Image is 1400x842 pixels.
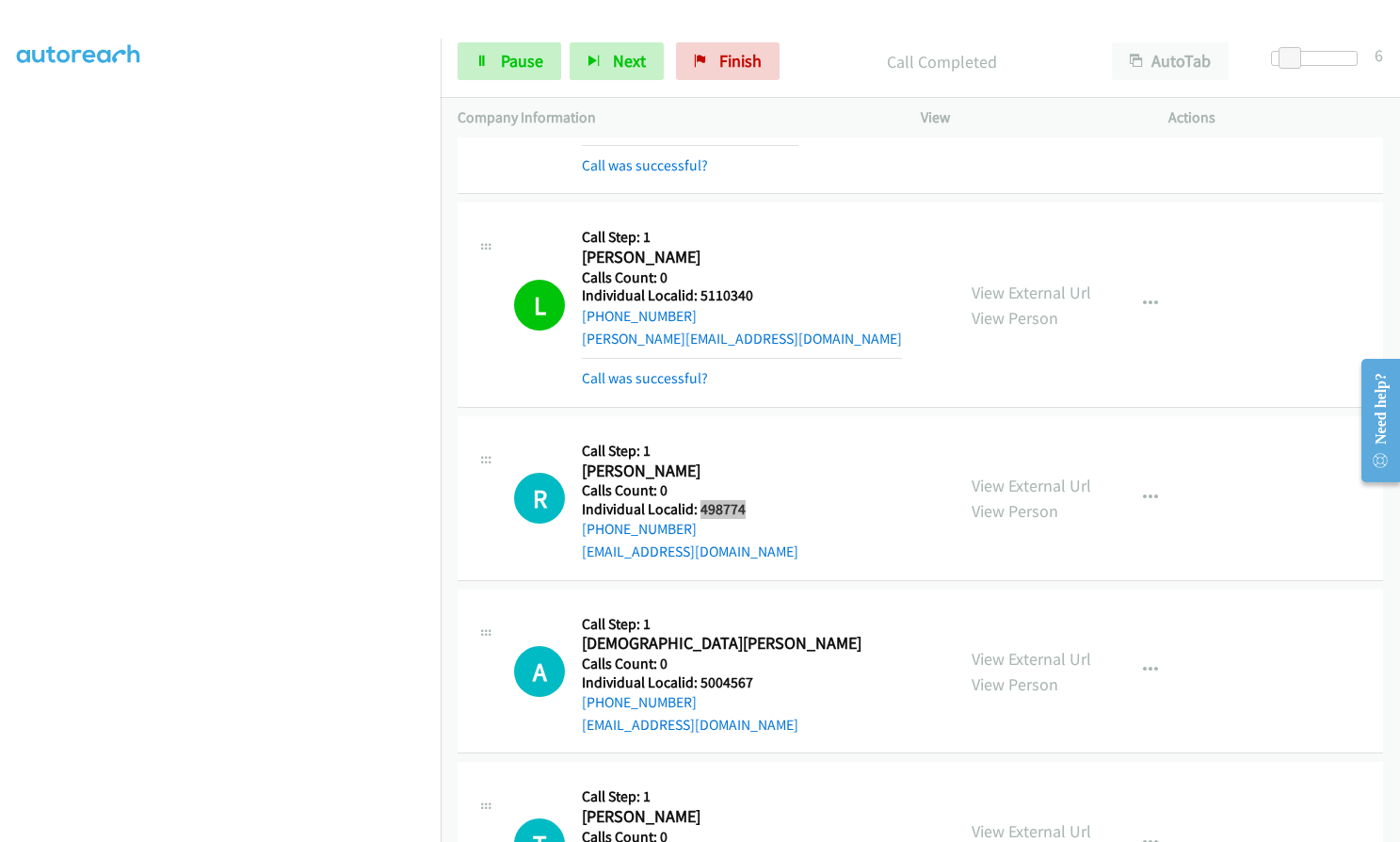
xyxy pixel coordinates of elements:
button: Next [570,42,664,80]
a: Finish [676,42,780,80]
h2: [DEMOGRAPHIC_DATA][PERSON_NAME] [582,633,861,655]
a: [PHONE_NUMBER] [582,693,697,711]
a: Call was successful? [582,369,708,387]
h1: L [514,280,565,331]
a: View Person [972,307,1058,329]
a: View External Url [972,648,1091,670]
a: [PHONE_NUMBER] [582,520,697,538]
h5: Individual Localid: 5004567 [582,673,861,692]
h5: Individual Localid: 498774 [582,500,798,519]
h5: Call Step: 1 [582,228,902,247]
h5: Call Step: 1 [582,787,902,806]
h5: Individual Localid: 5110340 [582,286,902,305]
iframe: Resource Center [1345,346,1400,495]
p: Call Completed [805,49,1078,74]
div: 6 [1375,42,1383,68]
span: Finish [719,50,762,72]
a: [EMAIL_ADDRESS][DOMAIN_NAME] [582,716,798,734]
h2: [PERSON_NAME] [582,461,798,482]
button: AutoTab [1112,42,1229,80]
h5: Calls Count: 0 [582,268,902,287]
span: Pause [501,50,543,72]
h5: Calls Count: 0 [582,655,861,673]
a: View External Url [972,282,1091,303]
a: View Person [972,673,1058,695]
a: View External Url [972,820,1091,842]
a: Pause [458,42,561,80]
a: View Person [972,500,1058,522]
a: [EMAIL_ADDRESS][DOMAIN_NAME] [582,542,798,560]
a: [PHONE_NUMBER] [582,307,697,325]
h5: Call Step: 1 [582,442,798,461]
p: Company Information [458,106,887,129]
h5: Call Step: 1 [582,615,861,634]
h1: A [514,646,565,697]
h5: Calls Count: 0 [582,481,798,500]
p: Actions [1168,106,1383,129]
a: View External Url [972,475,1091,496]
h2: [PERSON_NAME] [582,247,902,268]
span: Next [613,50,646,72]
p: View [921,106,1135,129]
h1: R [514,473,565,524]
div: The call is yet to be attempted [514,646,565,697]
a: [PERSON_NAME][EMAIL_ADDRESS][DOMAIN_NAME] [582,330,902,348]
a: Call was successful? [582,156,708,174]
h2: [PERSON_NAME] [582,806,902,828]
